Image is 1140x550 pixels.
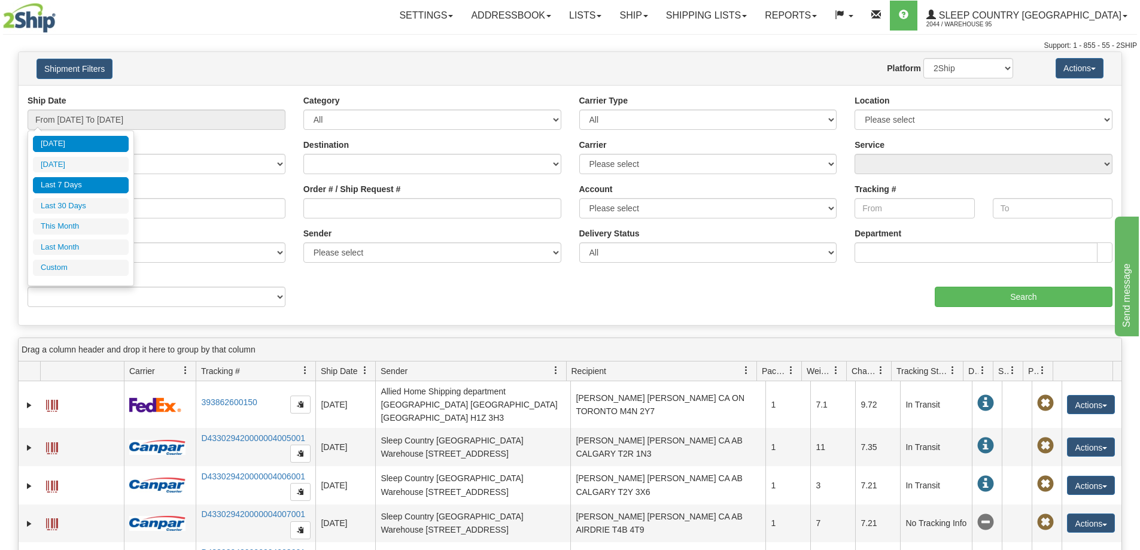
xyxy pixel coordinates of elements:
td: [DATE] [315,428,375,466]
li: This Month [33,218,129,235]
button: Actions [1067,437,1115,457]
button: Copy to clipboard [290,483,311,501]
td: [DATE] [315,505,375,543]
input: From [855,198,974,218]
a: D433029420000004006001 [201,472,305,481]
a: Shipment Issues filter column settings [1002,360,1023,381]
td: [PERSON_NAME] [PERSON_NAME] CA ON TORONTO M4N 2Y7 [570,381,765,428]
td: [PERSON_NAME] [PERSON_NAME] CA AB CALGARY T2R 1N3 [570,428,765,466]
label: Category [303,95,340,107]
li: Last 7 Days [33,177,129,193]
a: Tracking Status filter column settings [943,360,963,381]
td: 1 [765,428,810,466]
td: [DATE] [315,466,375,505]
span: Tracking # [201,365,240,377]
a: Carrier filter column settings [175,360,196,381]
a: Weight filter column settings [826,360,846,381]
td: 1 [765,505,810,543]
td: 11 [810,428,855,466]
td: Sleep Country [GEOGRAPHIC_DATA] Warehouse [STREET_ADDRESS] [375,505,570,543]
td: In Transit [900,381,972,428]
td: 7.1 [810,381,855,428]
td: 7.21 [855,466,900,505]
td: [PERSON_NAME] [PERSON_NAME] CA AB AIRDRIE T4B 4T9 [570,505,765,543]
span: In Transit [977,437,994,454]
a: Label [46,437,58,456]
a: D433029420000004005001 [201,433,305,443]
span: Tracking Status [896,365,949,377]
div: Send message [9,7,111,22]
div: Support: 1 - 855 - 55 - 2SHIP [3,41,1137,51]
a: D433029420000004007001 [201,509,305,519]
a: Reports [756,1,826,31]
input: Search [935,287,1112,307]
a: Shipping lists [657,1,756,31]
a: Expand [23,480,35,492]
span: Charge [852,365,877,377]
span: Packages [762,365,787,377]
span: Shipment Issues [998,365,1008,377]
button: Actions [1056,58,1103,78]
button: Actions [1067,513,1115,533]
td: 1 [765,381,810,428]
label: Service [855,139,884,151]
a: Ship [610,1,656,31]
a: Label [46,394,58,414]
label: Department [855,227,901,239]
label: Platform [887,62,921,74]
a: Lists [560,1,610,31]
td: In Transit [900,428,972,466]
label: Carrier [579,139,607,151]
span: Sleep Country [GEOGRAPHIC_DATA] [936,10,1121,20]
a: Delivery Status filter column settings [972,360,993,381]
label: Account [579,183,613,195]
a: Expand [23,518,35,530]
span: In Transit [977,476,994,493]
label: Tracking # [855,183,896,195]
td: Allied Home Shipping department [GEOGRAPHIC_DATA] [GEOGRAPHIC_DATA] [GEOGRAPHIC_DATA] H1Z 3H3 [375,381,570,428]
span: Carrier [129,365,155,377]
label: Carrier Type [579,95,628,107]
td: 3 [810,466,855,505]
span: Pickup Status [1028,365,1038,377]
button: Copy to clipboard [290,445,311,463]
li: Last Month [33,239,129,256]
a: Packages filter column settings [781,360,801,381]
li: [DATE] [33,157,129,173]
a: Label [46,513,58,532]
li: Custom [33,260,129,276]
span: No Tracking Info [977,514,994,531]
td: 9.72 [855,381,900,428]
td: Sleep Country [GEOGRAPHIC_DATA] Warehouse [STREET_ADDRESS] [375,466,570,505]
td: 7.21 [855,505,900,543]
td: [DATE] [315,381,375,428]
a: Addressbook [462,1,560,31]
div: grid grouping header [19,338,1121,361]
img: 14 - Canpar [129,516,186,531]
button: Actions [1067,476,1115,495]
a: Sleep Country [GEOGRAPHIC_DATA] 2044 / Warehouse 95 [917,1,1136,31]
img: 2 - FedEx Express® [129,397,181,412]
a: 393862600150 [201,397,257,407]
iframe: chat widget [1112,214,1139,336]
label: Destination [303,139,349,151]
a: Expand [23,399,35,411]
td: No Tracking Info [900,505,972,543]
a: Sender filter column settings [546,360,566,381]
span: Ship Date [321,365,357,377]
td: 1 [765,466,810,505]
label: Sender [303,227,332,239]
span: Pickup Not Assigned [1037,437,1054,454]
span: Pickup Not Assigned [1037,395,1054,412]
label: Ship Date [28,95,66,107]
a: Settings [390,1,462,31]
li: [DATE] [33,136,129,152]
button: Shipment Filters [37,59,113,79]
a: Recipient filter column settings [736,360,756,381]
span: 2044 / Warehouse 95 [926,19,1016,31]
img: 14 - Canpar [129,440,186,455]
a: Charge filter column settings [871,360,891,381]
label: Order # / Ship Request # [303,183,401,195]
img: logo2044.jpg [3,3,56,33]
td: In Transit [900,466,972,505]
